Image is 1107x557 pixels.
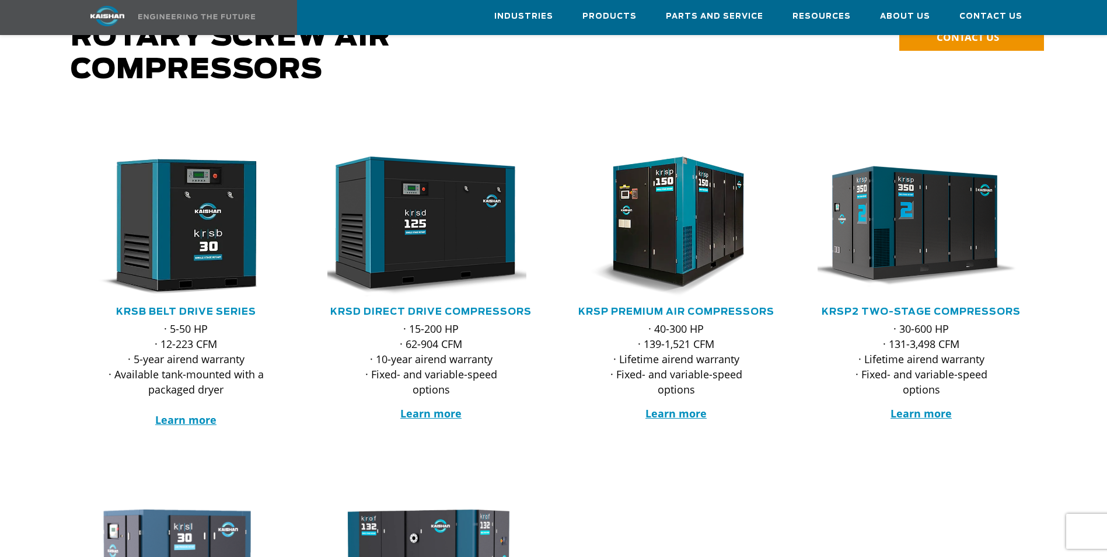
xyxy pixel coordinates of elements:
[582,10,637,23] span: Products
[880,1,930,32] a: About Us
[841,321,1002,397] p: · 30-600 HP · 131-3,498 CFM · Lifetime airend warranty · Fixed- and variable-speed options
[106,321,267,427] p: · 5-50 HP · 12-223 CFM · 5-year airend warranty · Available tank-mounted with a packaged dryer
[880,10,930,23] span: About Us
[666,10,763,23] span: Parts and Service
[64,6,151,26] img: kaishan logo
[351,321,512,397] p: · 15-200 HP · 62-904 CFM · 10-year airend warranty · Fixed- and variable-speed options
[400,406,462,420] a: Learn more
[564,156,771,297] img: krsp150
[155,413,216,427] a: Learn more
[792,10,851,23] span: Resources
[494,1,553,32] a: Industries
[899,25,1044,51] a: CONTACT US
[891,406,952,420] a: Learn more
[582,1,637,32] a: Products
[138,14,255,19] img: Engineering the future
[959,10,1022,23] span: Contact Us
[572,156,780,297] div: krsp150
[327,156,535,297] div: krsd125
[74,156,281,297] img: krsb30
[818,156,1025,297] div: krsp350
[937,30,999,44] span: CONTACT US
[319,156,526,297] img: krsd125
[116,307,256,316] a: KRSB Belt Drive Series
[494,10,553,23] span: Industries
[82,156,290,297] div: krsb30
[822,307,1021,316] a: KRSP2 Two-Stage Compressors
[792,1,851,32] a: Resources
[959,1,1022,32] a: Contact Us
[666,1,763,32] a: Parts and Service
[330,307,532,316] a: KRSD Direct Drive Compressors
[596,321,757,397] p: · 40-300 HP · 139-1,521 CFM · Lifetime airend warranty · Fixed- and variable-speed options
[645,406,707,420] a: Learn more
[809,156,1017,297] img: krsp350
[578,307,774,316] a: KRSP Premium Air Compressors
